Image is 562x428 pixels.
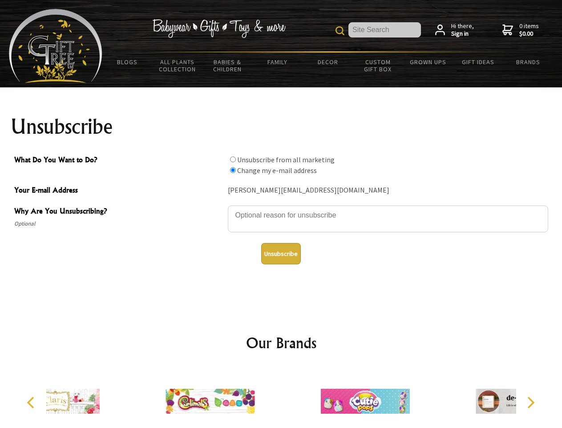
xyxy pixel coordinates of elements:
[348,22,421,37] input: Site Search
[152,19,286,38] img: Babywear - Gifts - Toys & more
[237,155,335,164] label: Unsubscribe from all marketing
[14,154,223,167] span: What Do You Want to Do?
[261,243,301,264] button: Unsubscribe
[11,116,552,137] h1: Unsubscribe
[502,22,539,38] a: 0 items$0.00
[336,26,344,35] img: product search
[9,9,102,83] img: Babyware - Gifts - Toys and more...
[451,22,474,38] span: Hi there,
[228,206,548,232] textarea: Why Are You Unsubscribing?
[102,53,153,71] a: BLOGS
[14,206,223,218] span: Why Are You Unsubscribing?
[451,30,474,38] strong: Sign in
[14,185,223,198] span: Your E-mail Address
[230,156,236,162] input: What Do You Want to Do?
[303,53,353,71] a: Decor
[453,53,503,71] a: Gift Ideas
[202,53,253,78] a: Babies & Children
[230,167,236,173] input: What Do You Want to Do?
[14,218,223,229] span: Optional
[403,53,453,71] a: Grown Ups
[18,332,545,354] h2: Our Brands
[22,393,42,412] button: Previous
[228,184,548,198] div: [PERSON_NAME][EMAIL_ADDRESS][DOMAIN_NAME]
[519,22,539,38] span: 0 items
[519,30,539,38] strong: $0.00
[253,53,303,71] a: Family
[237,166,317,175] label: Change my e-mail address
[503,53,554,71] a: Brands
[435,22,474,38] a: Hi there,Sign in
[521,393,540,412] button: Next
[153,53,203,78] a: All Plants Collection
[353,53,403,78] a: Custom Gift Box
